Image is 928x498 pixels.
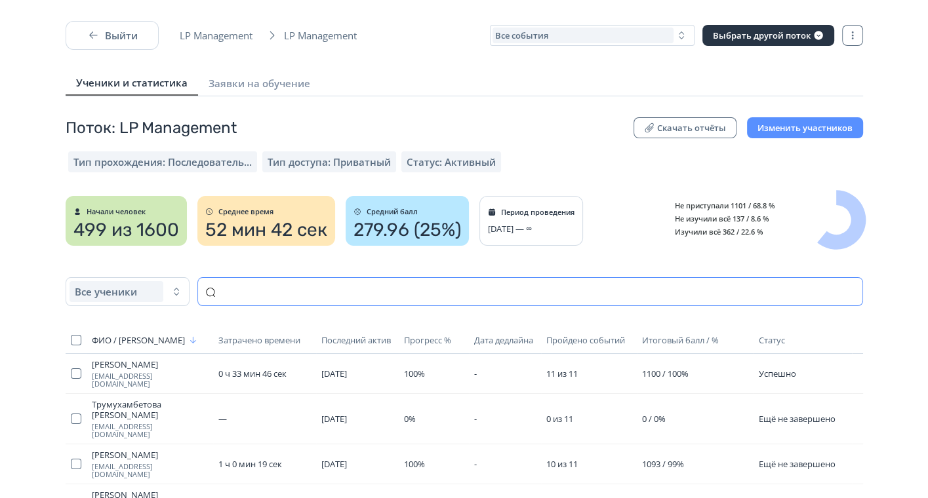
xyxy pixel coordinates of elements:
[92,332,201,348] button: ФИО / [PERSON_NAME]
[404,332,454,348] button: Прогресс %
[92,372,208,388] span: [EMAIL_ADDRESS][DOMAIN_NAME]
[205,220,327,240] span: 52 мин 42 сек
[404,413,416,425] span: 0%
[321,458,347,470] span: [DATE]
[642,368,689,379] span: 1100 / 100%
[702,25,834,46] button: Выбрать другой поток
[92,335,185,345] span: ФИО / [PERSON_NAME]
[92,359,208,388] a: [PERSON_NAME][EMAIL_ADDRESS][DOMAIN_NAME]
[642,335,719,345] span: Итоговый балл / %
[404,368,425,379] span: 100%
[474,458,477,470] span: -
[92,463,208,478] span: [EMAIL_ADDRESS][DOMAIN_NAME]
[76,76,188,89] span: Ученики и статистика
[66,277,190,306] button: Все ученики
[407,155,496,168] span: Статус: Активный
[218,458,282,470] span: 1 ч 0 мин 19 сек
[546,458,578,470] span: 10 из 11
[353,220,461,240] span: 279.96 (25%)
[73,220,179,240] span: 499 из 1600
[546,413,573,425] span: 0 из 11
[218,208,273,216] span: Среднее время
[404,458,425,470] span: 100%
[66,21,159,50] button: Выйти
[488,223,532,234] span: [DATE] — ∞
[495,30,548,41] span: Все события
[665,214,769,223] span: Не изучили всё 137 / 8.6 %
[490,25,695,46] button: Все события
[634,117,736,138] button: Скачать отчёты
[66,117,237,138] span: Поток: LP Management
[759,368,796,379] span: Успешно
[73,155,252,168] span: Тип прохождения: Последовательный режим
[92,399,208,420] span: Трумухамбетова [PERSON_NAME]
[92,359,208,370] span: [PERSON_NAME]
[321,368,347,379] span: [DATE]
[546,335,625,345] span: Пройдено событий
[642,413,666,425] span: 0 / 0%
[642,332,721,348] button: Итоговый балл / %
[321,335,391,345] span: Последний актив
[92,450,208,460] span: [PERSON_NAME]
[367,208,418,216] span: Средний балл
[218,368,287,379] span: 0 ч 33 мин 46 сек
[268,155,391,168] span: Тип доступа: Приватный
[474,332,536,348] button: Дата дедлайна
[321,413,347,425] span: [DATE]
[501,208,575,216] span: Период проведения
[474,335,533,345] span: Дата дедлайна
[75,285,137,298] span: Все ученики
[759,413,836,425] span: Ещё не завершено
[209,77,310,90] span: Заявки на обучение
[321,332,393,348] button: Последний актив
[665,227,763,237] span: Изучили всё 362 / 22.6 %
[218,413,227,425] span: —
[759,458,836,470] span: Ещё не завершено
[759,334,785,346] span: Статус
[546,332,628,348] button: Пройдено событий
[546,368,578,379] span: 11 из 11
[92,450,208,478] a: [PERSON_NAME][EMAIL_ADDRESS][DOMAIN_NAME]
[87,208,146,216] span: Начали человек
[180,29,260,42] span: LP Management
[404,335,451,345] span: Прогресс %
[642,458,684,470] span: 1093 / 99%
[92,423,208,438] span: [EMAIL_ADDRESS][DOMAIN_NAME]
[218,335,300,345] span: Затрачено времени
[747,117,863,138] button: Изменить участников
[284,29,365,42] span: LP Management
[665,201,775,210] span: Не приступали 1101 / 68.8 %
[474,368,477,379] span: -
[474,413,477,425] span: -
[218,332,303,348] button: Затрачено времени
[92,399,208,438] a: Трумухамбетова [PERSON_NAME][EMAIL_ADDRESS][DOMAIN_NAME]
